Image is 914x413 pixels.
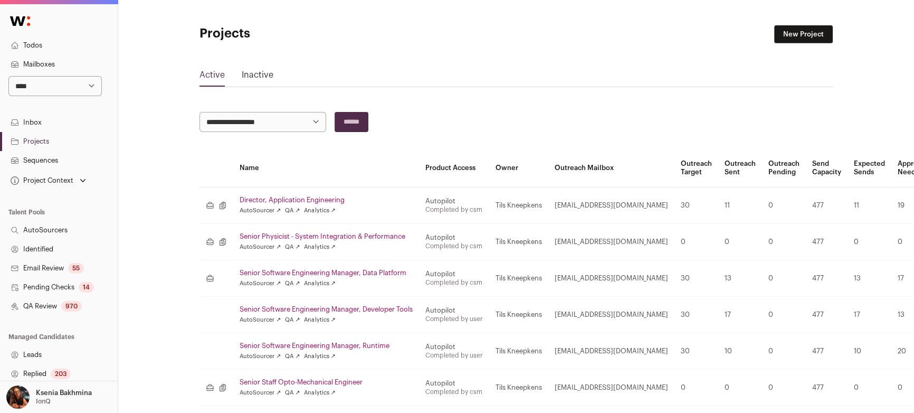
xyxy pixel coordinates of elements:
[489,149,548,187] th: Owner
[240,305,413,314] a: Senior Software Engineering Manager, Developer Tools
[199,69,225,86] a: Active
[8,173,88,188] button: Open dropdown
[674,369,718,406] td: 0
[806,260,848,296] td: 477
[806,187,848,223] td: 477
[718,296,762,333] td: 17
[806,223,848,260] td: 477
[425,352,483,359] a: Completed by user
[242,69,273,86] a: Inactive
[425,270,483,278] div: Autopilot
[718,333,762,369] td: 10
[848,333,891,369] td: 10
[489,333,548,369] td: Tils Kneepkens
[304,207,335,215] a: Analytics ↗
[6,386,30,409] img: 13968079-medium_jpg
[848,149,891,187] th: Expected Sends
[285,316,300,324] a: QA ↗
[36,397,51,406] p: IonQ
[4,11,36,32] img: Wellfound
[68,263,84,274] div: 55
[489,187,548,223] td: Tils Kneepkens
[240,279,281,288] a: AutoSourcer ↗
[762,187,806,223] td: 0
[233,149,419,187] th: Name
[240,389,281,397] a: AutoSourcer ↗
[425,306,483,315] div: Autopilot
[425,316,483,322] a: Completed by user
[425,243,482,249] a: Completed by csm
[762,260,806,296] td: 0
[285,279,300,288] a: QA ↗
[806,333,848,369] td: 477
[718,187,762,223] td: 11
[674,333,718,369] td: 30
[240,352,281,361] a: AutoSourcer ↗
[489,223,548,260] td: Tils Kneepkens
[425,279,482,286] a: Completed by csm
[304,243,335,251] a: Analytics ↗
[285,389,300,397] a: QA ↗
[674,296,718,333] td: 30
[36,389,92,397] p: Ksenia Bakhmina
[240,243,281,251] a: AutoSourcer ↗
[425,343,483,351] div: Autopilot
[848,296,891,333] td: 17
[762,333,806,369] td: 0
[548,296,674,333] td: [EMAIL_ADDRESS][DOMAIN_NAME]
[8,176,73,185] div: Project Context
[285,243,300,251] a: QA ↗
[806,149,848,187] th: Send Capacity
[4,386,94,409] button: Open dropdown
[199,25,411,42] h1: Projects
[762,369,806,406] td: 0
[79,282,94,293] div: 14
[61,301,82,312] div: 970
[548,149,674,187] th: Outreach Mailbox
[240,232,413,241] a: Senior Physicist - System Integration & Performance
[548,369,674,406] td: [EMAIL_ADDRESS][DOMAIN_NAME]
[240,342,413,350] a: Senior Software Engineering Manager, Runtime
[762,296,806,333] td: 0
[425,207,482,213] a: Completed by csm
[674,187,718,223] td: 30
[240,196,413,204] a: Director, Application Engineering
[674,223,718,260] td: 0
[425,233,483,242] div: Autopilot
[425,197,483,205] div: Autopilot
[419,149,489,187] th: Product Access
[718,369,762,406] td: 0
[548,333,674,369] td: [EMAIL_ADDRESS][DOMAIN_NAME]
[304,279,335,288] a: Analytics ↗
[304,389,335,397] a: Analytics ↗
[304,352,335,361] a: Analytics ↗
[51,369,71,379] div: 203
[425,389,482,395] a: Completed by csm
[489,260,548,296] td: Tils Kneepkens
[848,260,891,296] td: 13
[240,207,281,215] a: AutoSourcer ↗
[674,149,718,187] th: Outreach Target
[285,207,300,215] a: QA ↗
[848,187,891,223] td: 11
[806,369,848,406] td: 477
[762,223,806,260] td: 0
[718,149,762,187] th: Outreach Sent
[848,369,891,406] td: 0
[240,378,413,387] a: Senior Staff Opto-Mechanical Engineer
[240,316,281,324] a: AutoSourcer ↗
[548,187,674,223] td: [EMAIL_ADDRESS][DOMAIN_NAME]
[304,316,335,324] a: Analytics ↗
[674,260,718,296] td: 30
[425,379,483,388] div: Autopilot
[762,149,806,187] th: Outreach Pending
[548,223,674,260] td: [EMAIL_ADDRESS][DOMAIN_NAME]
[806,296,848,333] td: 477
[774,25,833,43] a: New Project
[489,369,548,406] td: Tils Kneepkens
[548,260,674,296] td: [EMAIL_ADDRESS][DOMAIN_NAME]
[285,352,300,361] a: QA ↗
[718,260,762,296] td: 13
[489,296,548,333] td: Tils Kneepkens
[848,223,891,260] td: 0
